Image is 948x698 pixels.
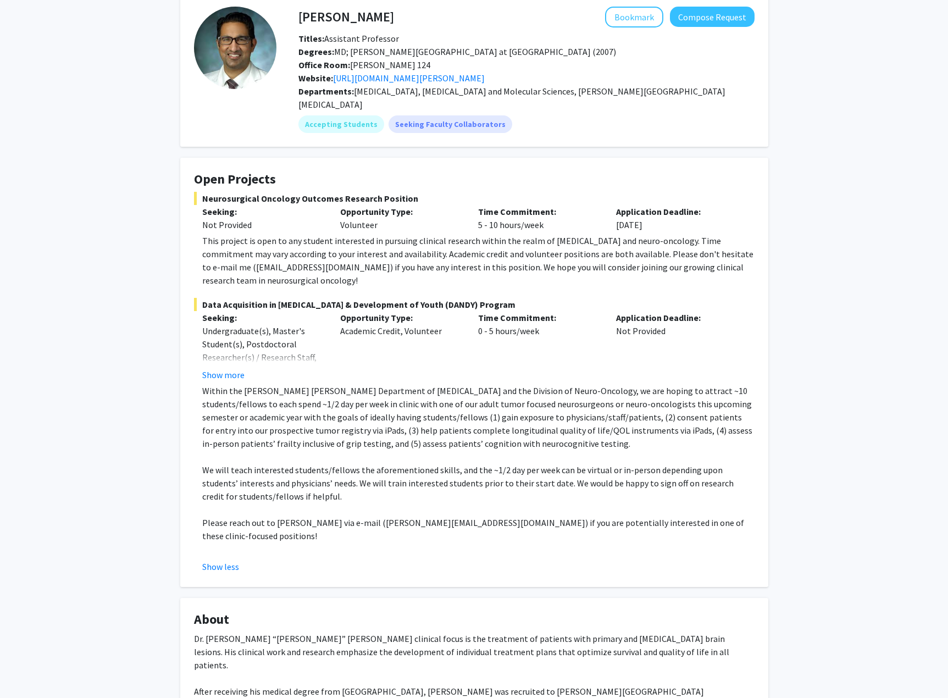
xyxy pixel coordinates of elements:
[298,73,333,84] b: Website:
[332,205,470,231] div: Volunteer
[8,649,47,690] iframe: Chat
[616,205,738,218] p: Application Deadline:
[298,46,334,57] b: Degrees:
[389,115,512,133] mat-chip: Seeking Faculty Collaborators
[194,612,755,628] h4: About
[202,463,755,503] p: We will teach interested students/fellows the aforementioned skills, and the ~1/2 day per week ca...
[332,311,470,381] div: Academic Credit, Volunteer
[298,7,394,27] h4: [PERSON_NAME]
[298,46,616,57] span: MD; [PERSON_NAME][GEOGRAPHIC_DATA] at [GEOGRAPHIC_DATA] (2007)
[194,298,755,311] span: Data Acquisition in [MEDICAL_DATA] & Development of Youth (DANDY) Program
[298,59,430,70] span: [PERSON_NAME] 124
[298,33,324,44] b: Titles:
[202,218,324,231] div: Not Provided
[298,86,725,110] span: [MEDICAL_DATA], [MEDICAL_DATA] and Molecular Sciences, [PERSON_NAME][GEOGRAPHIC_DATA][MEDICAL_DATA]
[298,86,354,97] b: Departments:
[194,192,755,205] span: Neurosurgical Oncology Outcomes Research Position
[298,33,399,44] span: Assistant Professor
[194,171,755,187] h4: Open Projects
[340,205,462,218] p: Opportunity Type:
[340,311,462,324] p: Opportunity Type:
[202,560,239,573] button: Show less
[298,115,384,133] mat-chip: Accepting Students
[202,384,755,450] p: Within the [PERSON_NAME] [PERSON_NAME] Department of [MEDICAL_DATA] and the Division of Neuro-Onc...
[298,59,350,70] b: Office Room:
[670,7,755,27] button: Compose Request to Raj Mukherjee
[608,205,746,231] div: [DATE]
[202,234,755,287] div: This project is open to any student interested in pursuing clinical research within the realm of ...
[202,324,324,390] div: Undergraduate(s), Master's Student(s), Postdoctoral Researcher(s) / Research Staff, Medical Resid...
[333,73,485,84] a: Opens in a new tab
[202,516,755,542] p: Please reach out to [PERSON_NAME] via e-mail ([PERSON_NAME][EMAIL_ADDRESS][DOMAIN_NAME]) if you a...
[470,311,608,381] div: 0 - 5 hours/week
[608,311,746,381] div: Not Provided
[478,311,600,324] p: Time Commitment:
[194,7,276,89] img: Profile Picture
[202,368,245,381] button: Show more
[202,311,324,324] p: Seeking:
[470,205,608,231] div: 5 - 10 hours/week
[202,205,324,218] p: Seeking:
[478,205,600,218] p: Time Commitment:
[605,7,663,27] button: Add Raj Mukherjee to Bookmarks
[616,311,738,324] p: Application Deadline:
